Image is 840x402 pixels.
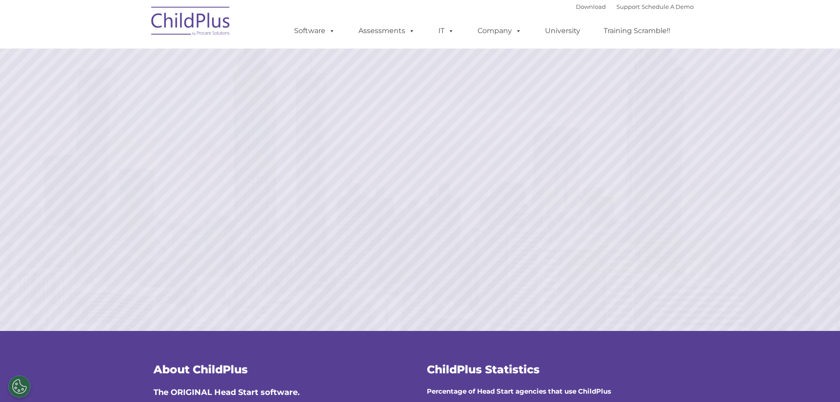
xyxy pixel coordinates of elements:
[427,387,611,395] strong: Percentage of Head Start agencies that use ChildPlus
[8,376,30,398] button: Cookies Settings
[571,237,711,274] a: Learn More
[350,22,424,40] a: Assessments
[536,22,589,40] a: University
[153,363,248,376] span: About ChildPlus
[427,363,540,376] span: ChildPlus Statistics
[595,22,679,40] a: Training Scramble!!
[147,0,235,45] img: ChildPlus by Procare Solutions
[429,22,463,40] a: IT
[576,3,606,10] a: Download
[616,3,640,10] a: Support
[642,3,694,10] a: Schedule A Demo
[576,3,694,10] font: |
[285,22,344,40] a: Software
[469,22,530,40] a: Company
[153,387,300,397] span: The ORIGINAL Head Start software.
